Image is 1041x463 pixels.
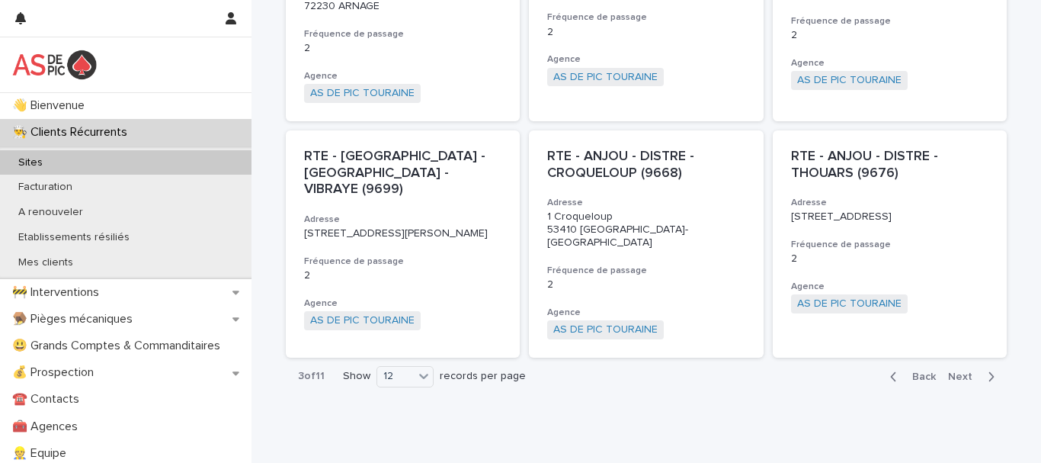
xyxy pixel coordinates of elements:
p: 👋 Bienvenue [6,98,97,113]
h3: Agence [791,281,988,293]
p: RTE - ANJOU - DISTRE - CROQUELOUP (9668) [547,149,745,182]
a: RTE - ANJOU - DISTRE - CROQUELOUP (9668)Adresse1 Croqueloup 53410 [GEOGRAPHIC_DATA]-[GEOGRAPHIC_D... [529,130,763,358]
p: Mes clients [6,256,85,269]
a: AS DE PIC TOURAINE [310,314,415,327]
a: AS DE PIC TOURAINE [310,87,415,100]
p: Show [343,370,370,383]
p: ☎️ Contacts [6,392,91,407]
p: 2 [547,26,745,39]
h3: Adresse [791,197,988,209]
h3: Agence [547,307,745,319]
p: Etablissements résiliés [6,231,142,244]
h3: Adresse [304,214,501,226]
h3: Agence [304,297,501,310]
h3: Agence [791,57,988,69]
h3: Fréquence de passage [547,11,745,24]
p: 👷 Equipe [6,446,78,461]
h3: Agence [304,70,501,82]
p: RTE - [GEOGRAPHIC_DATA] - [GEOGRAPHIC_DATA] - VIBRAYE (9699) [304,149,501,198]
a: AS DE PIC TOURAINE [553,323,658,336]
p: 🪤 Pièges mécaniques [6,312,145,326]
a: AS DE PIC TOURAINE [553,71,658,84]
span: Back [903,371,936,382]
h3: Agence [547,53,745,66]
h3: Adresse [547,197,745,209]
a: AS DE PIC TOURAINE [797,74,902,87]
a: AS DE PIC TOURAINE [797,297,902,310]
p: 👨‍🍳 Clients Récurrents [6,125,139,140]
p: A renouveler [6,206,95,219]
p: 2 [547,278,745,291]
h3: Fréquence de passage [304,256,501,268]
a: RTE - ANJOU - DISTRE - THOUARS (9676)Adresse[STREET_ADDRESS]Fréquence de passage2AgenceAS DE PIC ... [773,130,1007,358]
p: 2 [304,42,501,55]
h3: Fréquence de passage [791,239,988,251]
div: 12 [377,368,414,384]
p: Facturation [6,181,85,194]
p: 😃 Grands Comptes & Commanditaires [6,339,232,353]
p: 2 [304,269,501,282]
p: 3 of 11 [286,358,337,395]
a: RTE - [GEOGRAPHIC_DATA] - [GEOGRAPHIC_DATA] - VIBRAYE (9699)Adresse[STREET_ADDRESS][PERSON_NAME]F... [286,130,520,358]
p: 2 [791,29,988,42]
p: Sites [6,156,55,169]
span: Next [948,371,982,382]
p: [STREET_ADDRESS] [791,211,988,223]
p: [STREET_ADDRESS][PERSON_NAME] [304,227,501,240]
p: 🧰 Agences [6,420,90,434]
p: 🚧 Interventions [6,285,111,300]
p: 1 Croqueloup 53410 [GEOGRAPHIC_DATA]-[GEOGRAPHIC_DATA] [547,211,745,249]
button: Back [878,370,942,384]
p: RTE - ANJOU - DISTRE - THOUARS (9676) [791,149,988,182]
button: Next [942,370,1007,384]
h3: Fréquence de passage [304,28,501,40]
p: 💰 Prospection [6,365,106,380]
img: yKcqic14S0S6KrLdrqO6 [12,50,97,80]
h3: Fréquence de passage [791,15,988,27]
p: 2 [791,252,988,265]
p: records per page [440,370,526,383]
h3: Fréquence de passage [547,265,745,277]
